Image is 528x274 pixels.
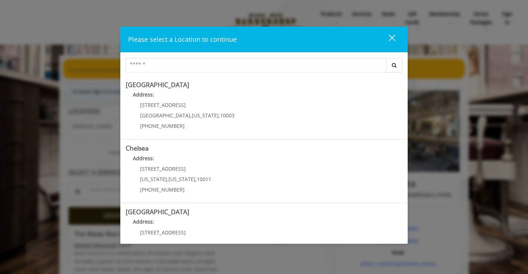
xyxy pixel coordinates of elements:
b: [GEOGRAPHIC_DATA] [126,207,189,216]
b: Address: [133,218,154,225]
span: [US_STATE] [168,239,195,246]
button: close dialog [375,32,400,47]
span: [GEOGRAPHIC_DATA] [140,112,190,119]
i: Search button [390,63,398,68]
input: Search Center [126,58,386,72]
span: 10011 [197,239,211,246]
span: [US_STATE] [192,112,219,119]
span: 10003 [220,112,235,119]
div: close dialog [380,34,395,45]
span: [STREET_ADDRESS] [140,165,186,172]
span: , [195,239,197,246]
span: , [219,112,220,119]
b: Chelsea [126,144,149,152]
span: 10011 [197,176,211,183]
span: Please select a Location to continue [128,35,237,44]
span: [US_STATE] [140,239,167,246]
span: [STREET_ADDRESS] [140,229,186,236]
b: Address: [133,155,154,162]
b: Address: [133,91,154,98]
span: [US_STATE] [140,176,167,183]
span: , [167,239,168,246]
span: [US_STATE] [168,176,195,183]
span: [STREET_ADDRESS] [140,102,186,108]
span: [PHONE_NUMBER] [140,186,185,193]
span: , [190,112,192,119]
span: , [167,176,168,183]
div: Center Select [126,58,402,76]
span: , [195,176,197,183]
span: [PHONE_NUMBER] [140,122,185,129]
b: [GEOGRAPHIC_DATA] [126,80,189,89]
